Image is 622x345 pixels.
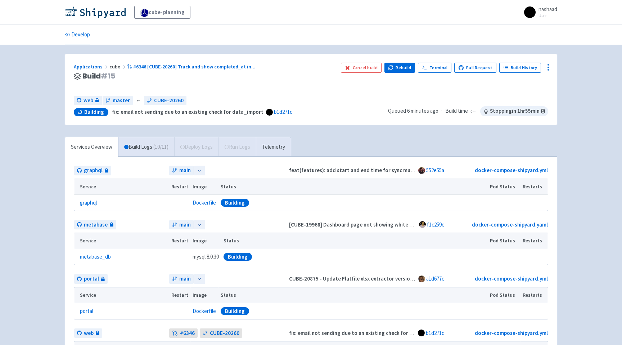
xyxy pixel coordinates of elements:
[190,287,218,303] th: Image
[74,220,116,230] a: metabase
[179,166,191,175] span: main
[80,307,93,315] a: portal
[384,63,415,73] button: Rebuild
[499,63,541,73] a: Build History
[84,329,94,337] span: web
[475,167,548,174] a: docker-compose-shipyard.yml
[84,108,104,116] span: Building
[169,233,190,249] th: Restart
[221,199,249,207] div: Building
[74,233,169,249] th: Service
[289,330,441,336] strong: fix: email not sending due to an existing check for data_import
[74,166,111,175] a: graphql
[488,233,520,249] th: Pod Status
[221,233,488,249] th: Status
[84,221,108,229] span: metabase
[200,328,242,338] a: CUBE-20260
[101,71,115,81] span: # 15
[80,253,111,261] a: metabase_db
[538,6,557,13] span: nashaad
[426,167,444,174] a: 552e55a
[154,97,184,105] span: CUBE-20260
[169,287,190,303] th: Restart
[538,13,557,18] small: User
[289,167,442,174] strong: feat(features): add start and end time for sync mutation (#352)
[427,221,444,228] a: f1c259c
[134,6,190,19] a: cube-planning
[480,106,548,116] span: Stopping in 1 hr 55 min
[109,63,127,70] span: cube
[113,97,130,105] span: master
[80,199,97,207] a: graphql
[82,72,115,80] span: Build
[103,96,133,106] a: master
[118,137,174,157] a: Build Logs (10/11)
[179,275,191,283] span: main
[218,287,488,303] th: Status
[127,63,257,70] a: #6346 [CUBE-20260] Track and show completed_at in...
[426,275,444,282] a: a1d677c
[488,179,520,195] th: Pod Status
[469,107,476,115] span: -:--
[224,253,252,261] div: Building
[169,220,194,230] a: main
[520,233,548,249] th: Restarts
[190,233,221,249] th: Image
[74,328,102,338] a: web
[169,179,190,195] th: Restart
[153,143,168,151] span: ( 10 / 11 )
[520,287,548,303] th: Restarts
[74,274,108,284] a: portal
[65,137,118,157] a: Services Overview
[136,97,141,105] span: ←
[274,108,292,115] a: b1d271c
[112,108,263,115] strong: fix: email not sending due to an existing check for data_import
[388,107,438,114] span: Queued
[193,199,216,206] a: Dockerfile
[144,96,186,106] a: CUBE-20260
[84,166,103,175] span: graphql
[488,287,520,303] th: Pod Status
[210,329,239,337] span: CUBE-20260
[84,97,93,105] span: web
[418,63,451,73] a: Terminal
[74,63,109,70] a: Applications
[169,274,194,284] a: main
[180,329,195,337] strong: # 6346
[454,63,496,73] a: Pull Request
[520,179,548,195] th: Restarts
[472,221,548,228] a: docker-compose-shipyard.yaml
[256,137,291,157] a: Telemetry
[520,6,557,18] a: nashaad User
[341,63,382,73] button: Cancel build
[65,6,126,18] img: Shipyard logo
[289,275,452,282] strong: CUBE-20875 - Update Flatfile xlsx extractor version to 4.0.7 (#1441)
[169,166,194,175] a: main
[475,275,548,282] a: docker-compose-shipyard.yml
[475,330,548,336] a: docker-compose-shipyard.yml
[179,221,191,229] span: main
[169,328,198,338] a: #6346
[218,179,488,195] th: Status
[407,107,438,114] time: 6 minutes ago
[84,275,99,283] span: portal
[221,307,249,315] div: Building
[426,330,444,336] a: b1d271c
[74,287,169,303] th: Service
[289,221,452,228] strong: [CUBE-19968] Dashboard page not showing white background (#83)
[65,25,90,45] a: Develop
[190,179,218,195] th: Image
[133,63,256,70] span: #6346 [CUBE-20260] Track and show completed_at in ...
[74,96,102,106] a: web
[193,253,219,261] span: mysql:8.0.30
[445,107,468,115] span: Build time
[74,179,169,195] th: Service
[388,106,548,116] div: ·
[193,308,216,314] a: Dockerfile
